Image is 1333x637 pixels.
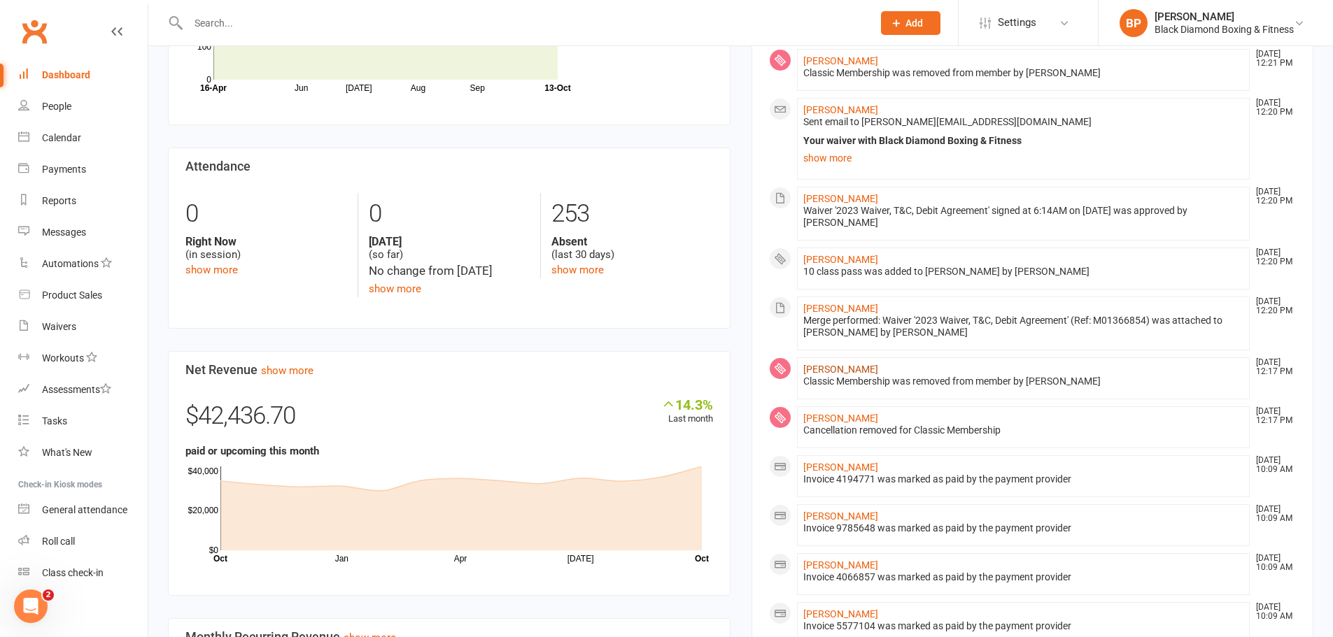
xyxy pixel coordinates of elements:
a: [PERSON_NAME] [803,608,878,620]
div: (in session) [185,235,347,262]
div: Invoice 9785648 was marked as paid by the payment provider [803,522,1244,534]
span: Settings [998,7,1036,38]
div: $42,436.70 [185,396,713,443]
div: Classic Membership was removed from member by [PERSON_NAME] [803,375,1244,387]
time: [DATE] 12:21 PM [1249,50,1295,68]
span: Sent email to [PERSON_NAME][EMAIL_ADDRESS][DOMAIN_NAME] [803,116,1092,127]
div: (so far) [369,235,530,262]
time: [DATE] 12:20 PM [1249,248,1295,266]
strong: Right Now [185,235,347,248]
div: Tasks [42,415,67,427]
div: Product Sales [42,289,102,301]
a: Class kiosk mode [18,557,148,589]
time: [DATE] 12:17 PM [1249,407,1295,425]
a: Reports [18,185,148,217]
div: Roll call [42,536,75,547]
strong: [DATE] [369,235,530,248]
div: Waiver '2023 Waiver, T&C, Debit Agreement' signed at 6:14AM on [DATE] was approved by [PERSON_NAME] [803,205,1244,229]
iframe: Intercom live chat [14,589,48,623]
time: [DATE] 10:09 AM [1249,456,1295,474]
h3: Attendance [185,159,713,173]
input: Search... [184,13,863,33]
a: show more [551,264,604,276]
span: Add [905,17,923,29]
a: Roll call [18,526,148,557]
div: BP [1120,9,1148,37]
strong: paid or upcoming this month [185,445,319,457]
a: General attendance kiosk mode [18,494,148,526]
a: [PERSON_NAME] [803,364,878,375]
a: show more [185,264,238,276]
div: (last 30 days) [551,235,712,262]
div: 14.3% [661,396,713,412]
div: People [42,101,71,112]
button: Add [881,11,940,35]
a: Workouts [18,343,148,374]
time: [DATE] 10:09 AM [1249,505,1295,523]
div: Black Diamond Boxing & Fitness [1155,23,1294,36]
div: Payments [42,164,86,175]
div: Workouts [42,352,84,364]
div: Invoice 4066857 was marked as paid by the payment provider [803,571,1244,583]
a: Calendar [18,122,148,154]
div: 0 [185,193,347,235]
a: [PERSON_NAME] [803,193,878,204]
a: show more [261,364,313,377]
div: Automations [42,258,99,269]
a: [PERSON_NAME] [803,559,878,571]
a: [PERSON_NAME] [803,254,878,265]
div: Last month [661,396,713,427]
time: [DATE] 12:17 PM [1249,358,1295,376]
time: [DATE] 12:20 PM [1249,99,1295,117]
time: [DATE] 10:09 AM [1249,554,1295,572]
a: [PERSON_NAME] [803,104,878,115]
div: Classic Membership was removed from member by [PERSON_NAME] [803,67,1244,79]
div: No change from [DATE] [369,262,530,280]
a: show more [369,282,421,295]
div: What's New [42,447,92,458]
strong: Absent [551,235,712,248]
div: Cancellation removed for Classic Membership [803,424,1244,436]
div: Assessments [42,384,111,395]
div: General attendance [42,504,127,515]
div: Your waiver with Black Diamond Boxing & Fitness [803,135,1244,147]
a: What's New [18,437,148,468]
div: Messages [42,227,86,238]
a: [PERSON_NAME] [803,510,878,522]
div: Merge performed: Waiver '2023 Waiver, T&C, Debit Agreement' (Ref: M01366854) was attached to [PER... [803,315,1244,338]
a: Automations [18,248,148,280]
div: Waivers [42,321,76,332]
a: Clubworx [17,14,52,49]
a: [PERSON_NAME] [803,461,878,473]
a: [PERSON_NAME] [803,55,878,66]
time: [DATE] 12:20 PM [1249,187,1295,206]
div: Class check-in [42,567,104,578]
div: Reports [42,195,76,206]
h3: Net Revenue [185,363,713,377]
div: 0 [369,193,530,235]
a: [PERSON_NAME] [803,303,878,314]
div: [PERSON_NAME] [1155,10,1294,23]
a: Assessments [18,374,148,406]
a: show more [803,148,1244,168]
a: Dashboard [18,59,148,91]
div: Invoice 5577104 was marked as paid by the payment provider [803,620,1244,632]
a: Tasks [18,406,148,437]
a: People [18,91,148,122]
a: [PERSON_NAME] [803,413,878,424]
a: Payments [18,154,148,185]
div: 253 [551,193,712,235]
a: Messages [18,217,148,248]
div: Invoice 4194771 was marked as paid by the payment provider [803,473,1244,485]
div: 10 class pass was added to [PERSON_NAME] by [PERSON_NAME] [803,266,1244,278]
a: Product Sales [18,280,148,311]
a: Waivers [18,311,148,343]
div: Calendar [42,132,81,143]
time: [DATE] 12:20 PM [1249,297,1295,315]
time: [DATE] 10:09 AM [1249,603,1295,621]
span: 2 [43,589,54,601]
div: Dashboard [42,69,90,80]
